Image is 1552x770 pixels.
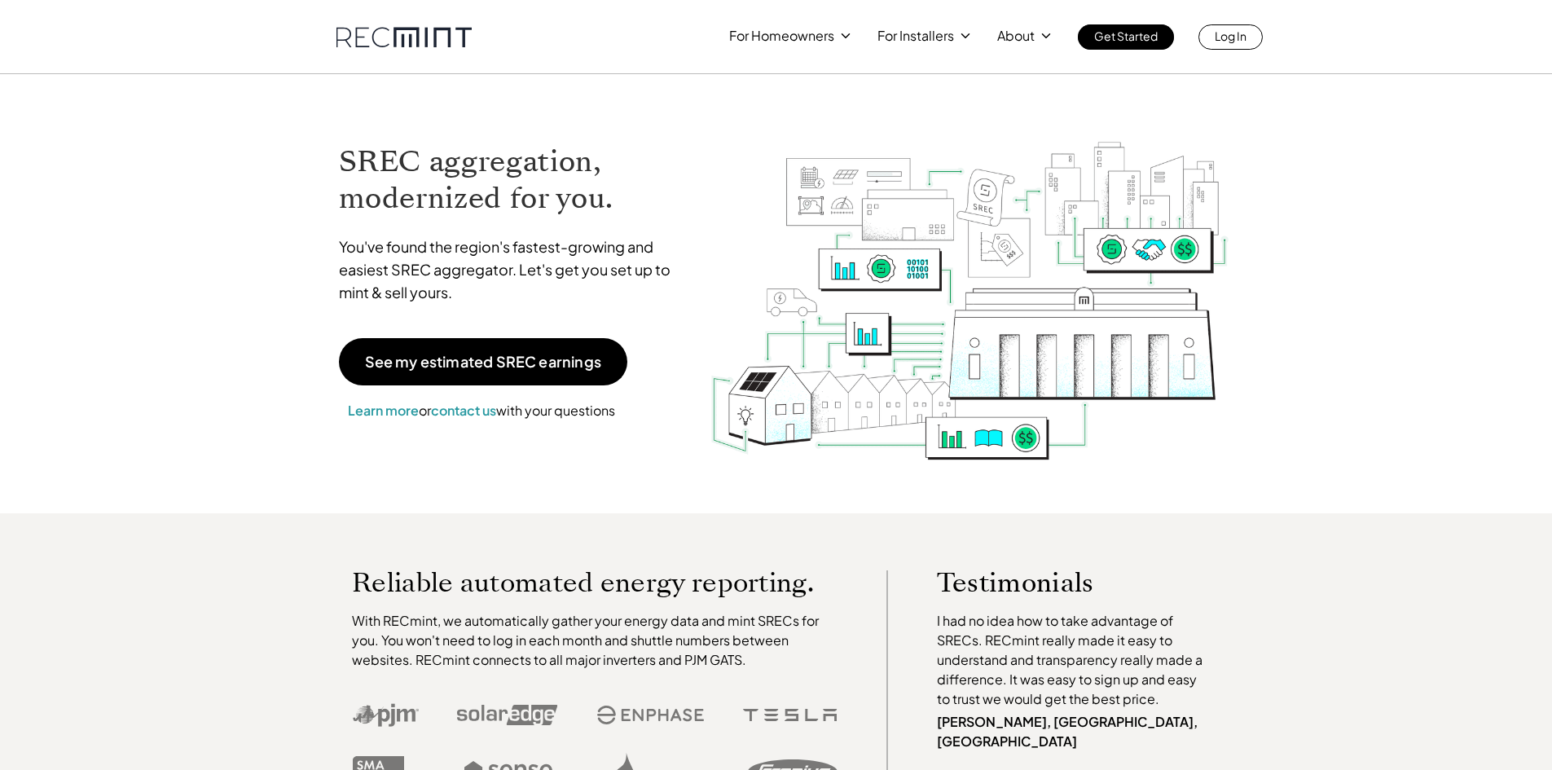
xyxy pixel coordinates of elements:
a: contact us [431,402,496,419]
p: Reliable automated energy reporting. [352,570,838,595]
p: Log In [1215,24,1246,47]
img: RECmint value cycle [710,99,1229,464]
h1: SREC aggregation, modernized for you. [339,143,686,217]
p: or with your questions [339,400,624,421]
p: For Installers [877,24,954,47]
p: Get Started [1094,24,1158,47]
p: I had no idea how to take advantage of SRECs. RECmint really made it easy to understand and trans... [937,611,1211,709]
p: About [997,24,1035,47]
p: See my estimated SREC earnings [365,354,601,369]
a: Learn more [348,402,419,419]
a: See my estimated SREC earnings [339,338,627,385]
p: You've found the region's fastest-growing and easiest SREC aggregator. Let's get you set up to mi... [339,235,686,304]
p: With RECmint, we automatically gather your energy data and mint SRECs for you. You won't need to ... [352,611,838,670]
p: [PERSON_NAME], [GEOGRAPHIC_DATA], [GEOGRAPHIC_DATA] [937,712,1211,751]
a: Get Started [1078,24,1174,50]
p: For Homeowners [729,24,834,47]
a: Log In [1198,24,1263,50]
p: Testimonials [937,570,1180,595]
